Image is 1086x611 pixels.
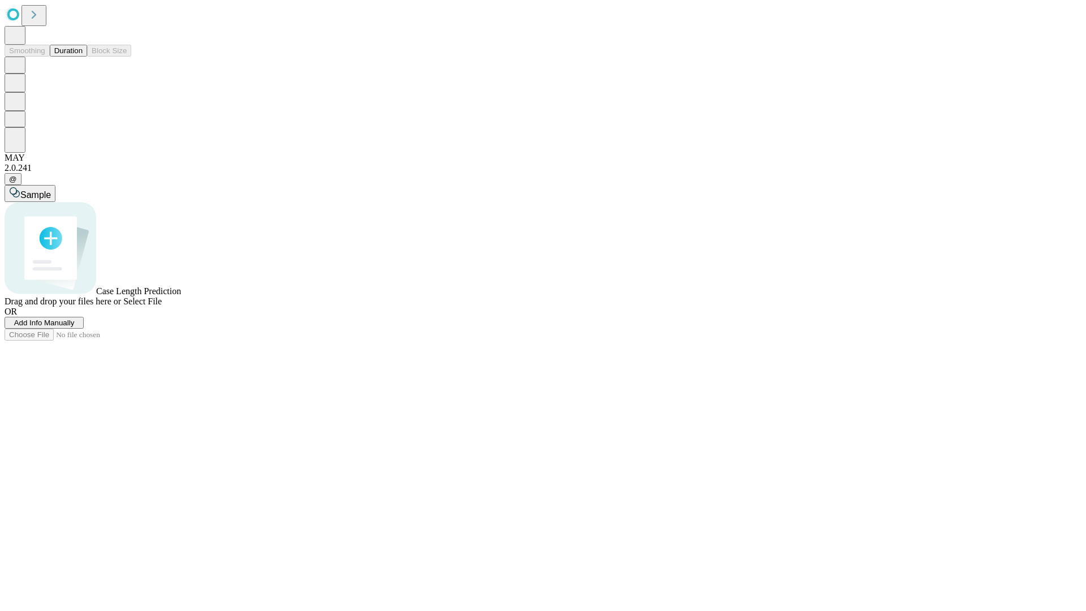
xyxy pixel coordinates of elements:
[5,185,55,202] button: Sample
[87,45,131,57] button: Block Size
[14,319,75,327] span: Add Info Manually
[50,45,87,57] button: Duration
[20,190,51,200] span: Sample
[5,153,1081,163] div: MAY
[96,286,181,296] span: Case Length Prediction
[5,45,50,57] button: Smoothing
[5,317,84,329] button: Add Info Manually
[123,296,162,306] span: Select File
[5,296,121,306] span: Drag and drop your files here or
[5,173,21,185] button: @
[5,163,1081,173] div: 2.0.241
[9,175,17,183] span: @
[5,307,17,316] span: OR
